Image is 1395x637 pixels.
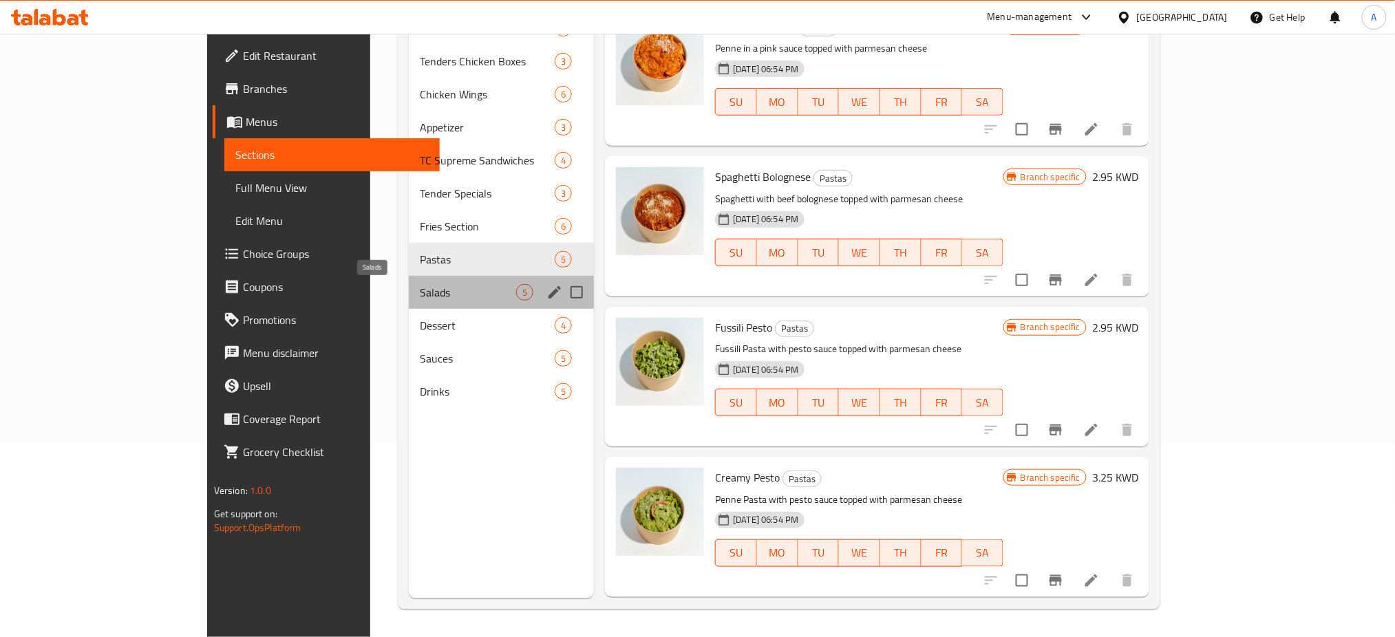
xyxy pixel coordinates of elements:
[420,86,555,102] span: Chicken Wings
[420,53,555,69] span: Tenders Chicken Boxes
[804,543,834,563] span: TU
[555,383,572,400] div: items
[727,63,804,76] span: [DATE] 06:54 PM
[804,393,834,413] span: TU
[616,17,704,105] img: Penne Pink Pasta
[420,383,555,400] span: Drinks
[988,9,1072,25] div: Menu-management
[776,321,813,336] span: Pastas
[213,402,440,435] a: Coverage Report
[616,468,704,556] img: Creamy Pesto
[727,213,804,226] span: [DATE] 06:54 PM
[409,375,594,408] div: Drinks5
[1015,171,1086,184] span: Branch specific
[214,482,248,499] span: Version:
[420,119,555,136] div: Appetizer
[213,303,440,336] a: Promotions
[922,88,963,116] button: FR
[727,513,804,526] span: [DATE] 06:54 PM
[420,317,555,334] div: Dessert
[243,279,429,295] span: Coupons
[922,239,963,266] button: FR
[243,312,429,328] span: Promotions
[757,239,798,266] button: MO
[235,147,429,163] span: Sections
[409,144,594,177] div: TC Supreme Sandwiches4
[420,152,555,169] span: TC Supreme Sandwiches
[1039,263,1072,296] button: Branch-specific-item
[555,319,571,332] span: 4
[1015,471,1086,484] span: Branch specific
[880,88,922,116] button: TH
[798,88,840,116] button: TU
[715,389,757,416] button: SU
[213,336,440,369] a: Menu disclaimer
[927,243,957,263] span: FR
[409,6,594,413] nav: Menu sections
[839,88,880,116] button: WE
[962,539,1003,567] button: SA
[555,251,572,268] div: items
[1083,572,1100,589] a: Edit menu item
[1083,121,1100,138] a: Edit menu item
[555,385,571,398] span: 5
[1008,266,1036,294] span: Select to update
[757,539,798,567] button: MO
[1039,113,1072,146] button: Branch-specific-item
[555,253,571,266] span: 5
[763,393,793,413] span: MO
[409,342,594,375] div: Sauces5
[715,166,811,187] span: Spaghetti Bolognese
[555,152,572,169] div: items
[962,88,1003,116] button: SA
[886,543,916,563] span: TH
[1083,422,1100,438] a: Edit menu item
[1111,413,1144,446] button: delete
[813,170,853,186] div: Pastas
[555,185,572,202] div: items
[968,543,998,563] span: SA
[1039,564,1072,597] button: Branch-specific-item
[235,213,429,229] span: Edit Menu
[715,191,1003,208] p: Spaghetti with beef bolognese topped with parmesan cheese
[968,92,998,112] span: SA
[715,239,757,266] button: SU
[1083,272,1100,288] a: Edit menu item
[213,105,440,138] a: Menus
[516,284,533,301] div: items
[715,491,1003,508] p: Penne Pasta with pesto sauce topped with parmesan cheese
[721,393,752,413] span: SU
[1137,10,1228,25] div: [GEOGRAPHIC_DATA]
[555,350,572,367] div: items
[555,53,572,69] div: items
[1092,167,1138,186] h6: 2.95 KWD
[804,243,834,263] span: TU
[962,239,1003,266] button: SA
[409,78,594,111] div: Chicken Wings6
[544,282,565,303] button: edit
[886,393,916,413] span: TH
[757,389,798,416] button: MO
[922,389,963,416] button: FR
[798,539,840,567] button: TU
[721,92,752,112] span: SU
[555,317,572,334] div: items
[420,350,555,367] div: Sauces
[409,210,594,243] div: Fries Section6
[727,363,804,376] span: [DATE] 06:54 PM
[775,321,814,337] div: Pastas
[1092,17,1138,36] h6: 3.25 KWD
[555,121,571,134] span: 3
[839,239,880,266] button: WE
[243,411,429,427] span: Coverage Report
[616,167,704,255] img: Spaghetti Bolognese
[213,39,440,72] a: Edit Restaurant
[555,187,571,200] span: 3
[844,393,875,413] span: WE
[757,88,798,116] button: MO
[962,389,1003,416] button: SA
